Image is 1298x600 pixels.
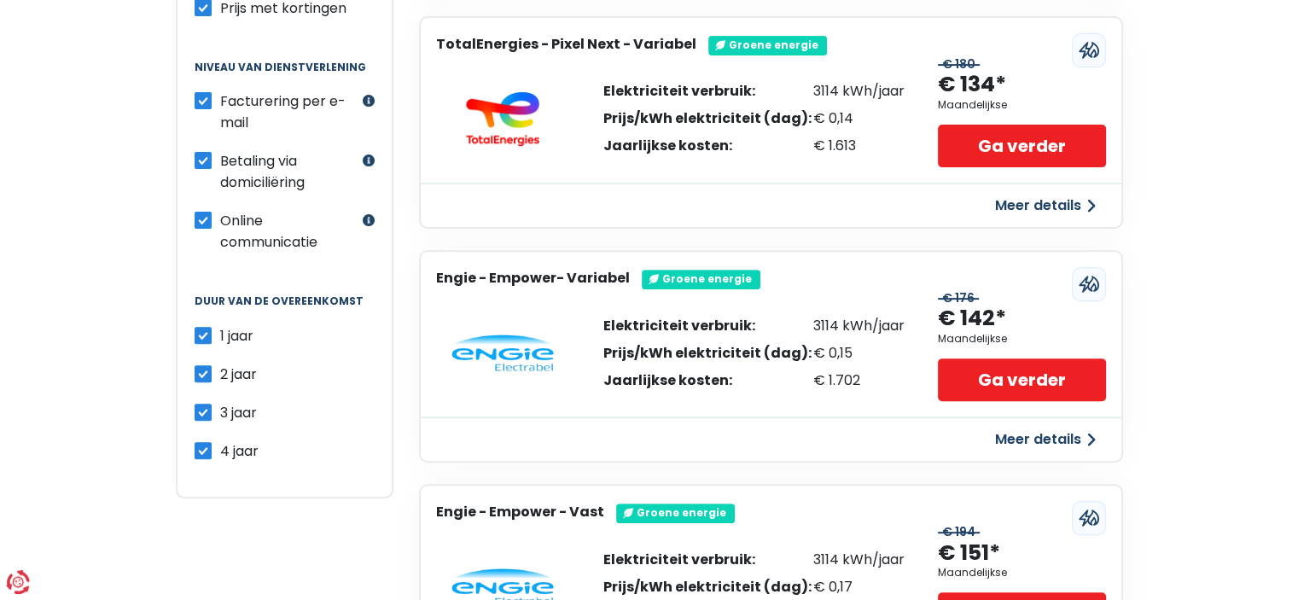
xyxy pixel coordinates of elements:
[813,580,905,594] div: € 0,17
[938,99,1007,111] div: Maandelijkse
[603,580,812,594] div: Prijs/kWh elektriciteit (dag):
[220,90,358,133] label: Facturering per e-mail
[220,326,253,346] span: 1 jaar
[938,333,1007,345] div: Maandelijkse
[220,150,358,193] label: Betaling via domiciliëring
[603,112,812,125] div: Prijs/kWh elektriciteit (dag):
[985,190,1106,221] button: Meer details
[451,91,554,146] img: TotalEnergies
[813,84,905,98] div: 3114 kWh/jaar
[616,504,735,522] div: Groene energie
[813,553,905,567] div: 3114 kWh/jaar
[938,567,1007,579] div: Maandelijkse
[985,424,1106,455] button: Meer details
[813,319,905,333] div: 3114 kWh/jaar
[436,36,696,52] h3: TotalEnergies - Pixel Next - Variabel
[195,295,375,324] legend: Duur van de overeenkomst
[220,364,257,384] span: 2 jaar
[436,504,604,520] h3: Engie - Empower - Vast
[938,525,980,539] div: € 194
[603,374,812,387] div: Jaarlijkse kosten:
[436,270,630,286] h3: Engie - Empower- Variabel
[220,403,257,422] span: 3 jaar
[195,61,375,90] legend: Niveau van dienstverlening
[220,441,259,461] span: 4 jaar
[708,36,827,55] div: Groene energie
[938,291,979,306] div: € 176
[938,125,1105,167] a: Ga verder
[938,57,980,72] div: € 180
[938,71,1006,99] div: € 134*
[813,112,905,125] div: € 0,14
[813,347,905,360] div: € 0,15
[220,210,358,253] label: Online communicatie
[938,305,1006,333] div: € 142*
[813,374,905,387] div: € 1.702
[603,347,812,360] div: Prijs/kWh elektriciteit (dag):
[938,358,1105,401] a: Ga verder
[603,553,812,567] div: Elektriciteit verbruik:
[603,319,812,333] div: Elektriciteit verbruik:
[603,139,812,153] div: Jaarlijkse kosten:
[451,335,554,372] img: Engie
[938,539,1000,568] div: € 151*
[642,270,760,288] div: Groene energie
[603,84,812,98] div: Elektriciteit verbruik:
[813,139,905,153] div: € 1.613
